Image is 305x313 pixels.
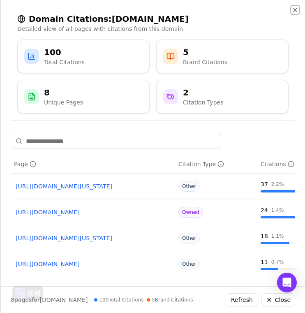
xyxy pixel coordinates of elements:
[17,25,289,33] p: Detailed view of all pages with citations from this domain
[44,87,83,98] div: 8
[261,258,268,266] div: 11
[39,297,88,303] span: [DOMAIN_NAME]
[183,98,223,107] div: Citation Types
[271,181,284,188] div: 2.2 %
[11,297,14,303] span: 8
[261,232,268,240] div: 18
[178,233,200,243] span: Other
[17,13,289,25] h2: Domain Citations: [DOMAIN_NAME]
[16,182,170,190] a: [URL][DOMAIN_NAME][US_STATE]
[16,234,170,242] a: [URL][DOMAIN_NAME][US_STATE]
[261,180,268,188] div: 37
[44,98,83,107] div: Unique Pages
[183,46,227,58] div: 5
[175,155,257,174] th: citationTypes
[178,160,224,168] div: Citation Type
[16,260,170,268] a: [URL][DOMAIN_NAME]
[16,208,170,216] a: [URL][DOMAIN_NAME]
[178,181,200,192] span: Other
[261,206,268,214] div: 24
[183,87,223,98] div: 2
[147,297,193,303] span: 5 Brand Citations
[261,293,295,306] button: Close
[11,155,175,174] th: page
[11,296,88,304] p: page s for
[271,259,284,265] div: 0.7 %
[226,293,258,306] button: Refresh
[183,58,227,66] div: Brand Citations
[44,46,85,58] div: 100
[178,259,200,269] span: Other
[178,207,203,218] span: Owned
[94,297,143,303] span: 100 Total Citations
[44,58,85,66] div: Total Citations
[271,207,284,213] div: 1.4 %
[14,160,36,168] div: Page
[271,233,284,239] div: 1.1 %
[261,160,294,168] div: Citations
